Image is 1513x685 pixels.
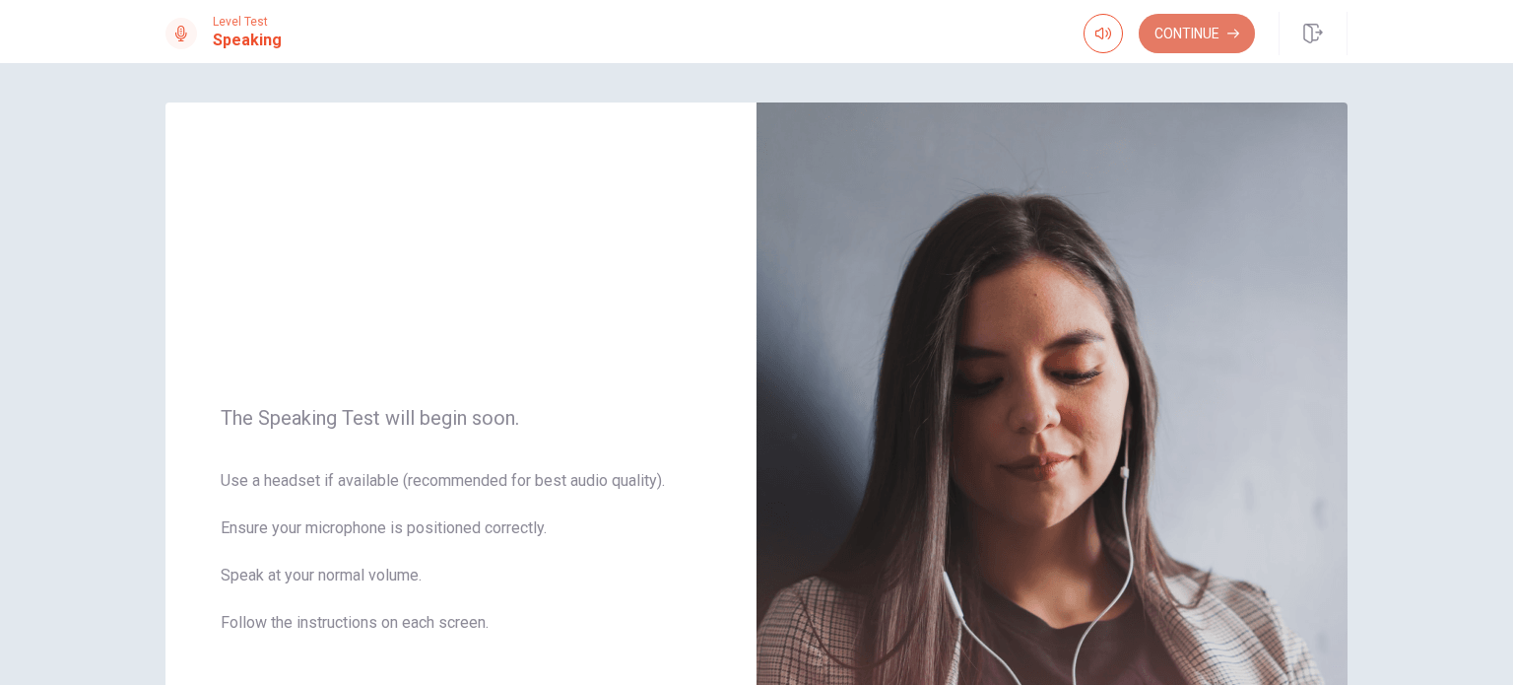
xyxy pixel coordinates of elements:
[221,406,701,430] span: The Speaking Test will begin soon.
[213,29,282,52] h1: Speaking
[221,469,701,658] span: Use a headset if available (recommended for best audio quality). Ensure your microphone is positi...
[1139,14,1255,53] button: Continue
[213,15,282,29] span: Level Test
